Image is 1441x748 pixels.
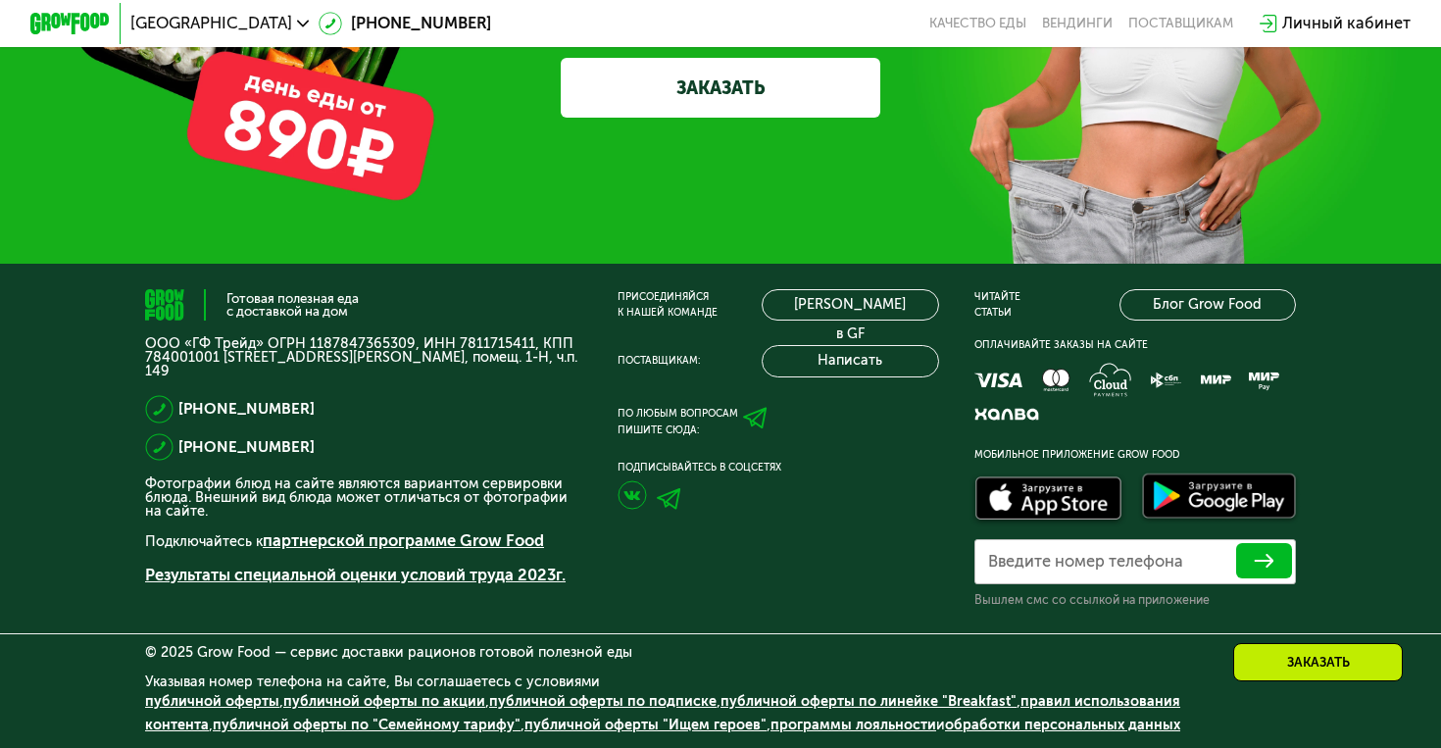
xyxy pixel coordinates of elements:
div: Подписывайтесь в соцсетях [618,460,939,475]
div: Личный кабинет [1282,12,1411,36]
a: Результаты специальной оценки условий труда 2023г. [145,566,566,584]
div: поставщикам [1128,16,1233,31]
a: публичной оферты "Ищем героев" [524,717,767,733]
div: Оплачивайте заказы на сайте [974,337,1296,353]
div: Вышлем смс со ссылкой на приложение [974,592,1296,608]
button: Написать [762,345,938,377]
img: Доступно в Google Play [1137,470,1301,527]
a: обработки персональных данных [945,717,1180,733]
a: публичной оферты по линейке "Breakfast" [720,693,1017,710]
p: Подключайтесь к [145,529,581,554]
a: публичной оферты [145,693,279,710]
div: Готовая полезная еда с доставкой на дом [226,292,359,319]
a: [PHONE_NUMBER] [319,12,491,36]
a: [PHONE_NUMBER] [178,435,315,460]
a: Блог Grow Food [1119,289,1296,322]
div: Читайте статьи [974,289,1020,322]
a: программы лояльности [770,717,936,733]
div: Мобильное приложение Grow Food [974,447,1296,463]
div: По любым вопросам пишите сюда: [618,406,738,438]
div: Присоединяйся к нашей команде [618,289,718,322]
a: [PHONE_NUMBER] [178,397,315,422]
p: Фотографии блюд на сайте являются вариантом сервировки блюда. Внешний вид блюда может отличаться ... [145,477,581,520]
a: ЗАКАЗАТЬ [561,58,881,118]
div: Заказать [1233,643,1403,681]
a: Вендинги [1042,16,1113,31]
a: партнерской программе Grow Food [263,531,544,550]
a: публичной оферты по "Семейному тарифу" [213,717,521,733]
label: Введите номер телефона [988,556,1183,567]
span: , , , , , , , и [145,693,1180,734]
a: Качество еды [929,16,1026,31]
span: [GEOGRAPHIC_DATA] [130,16,292,31]
p: ООО «ГФ Трейд» ОГРН 1187847365309, ИНН 7811715411, КПП 784001001 [STREET_ADDRESS][PERSON_NAME], п... [145,337,581,379]
div: Указывая номер телефона на сайте, Вы соглашаетесь с условиями [145,675,1296,748]
div: Поставщикам: [618,353,700,369]
a: [PERSON_NAME] в GF [762,289,938,322]
div: © 2025 Grow Food — сервис доставки рационов готовой полезной еды [145,646,1296,660]
a: публичной оферты по акции [283,693,485,710]
a: публичной оферты по подписке [489,693,717,710]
